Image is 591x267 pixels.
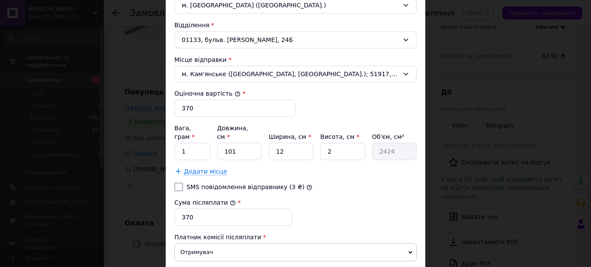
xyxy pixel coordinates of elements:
span: Отримувач [174,243,417,261]
div: 01133, бульв. [PERSON_NAME], 24Б [174,31,417,48]
div: Відділення [174,21,417,29]
label: SMS повідомлення відправнику (3 ₴) [186,183,305,190]
label: Сума післяплати [174,199,236,206]
span: Платник комісії післяплати [174,234,261,241]
div: Місце відправки [174,55,417,64]
label: Висота, см [320,133,359,140]
span: Додати місце [184,168,227,175]
label: Ширина, см [269,133,311,140]
label: Довжина, см [217,125,248,140]
label: Оціночна вартість [174,90,241,97]
div: Об'єм, см³ [372,132,417,141]
label: Вага, грам [174,125,195,140]
span: м. Кам'янське ([GEOGRAPHIC_DATA], [GEOGRAPHIC_DATA].); 51917, просп. [STREET_ADDRESS] [182,70,399,78]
